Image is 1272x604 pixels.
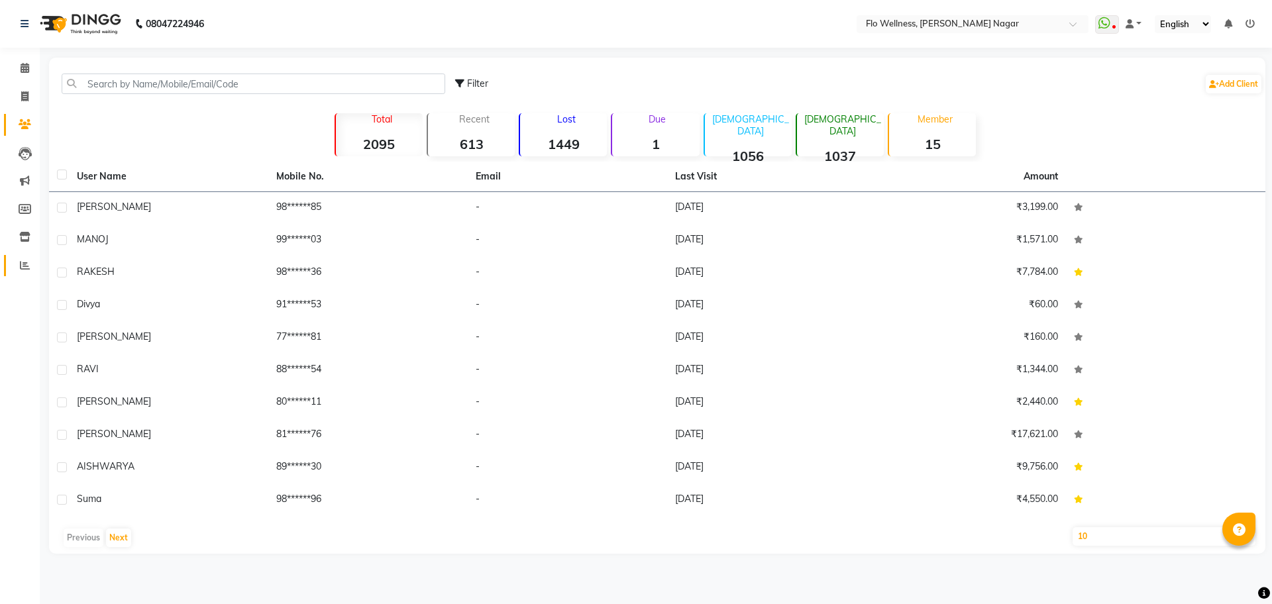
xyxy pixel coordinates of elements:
p: [DEMOGRAPHIC_DATA] [802,113,884,137]
span: [PERSON_NAME] [77,395,151,407]
td: [DATE] [667,192,867,225]
p: [DEMOGRAPHIC_DATA] [710,113,792,137]
p: Lost [525,113,607,125]
span: AISHWARYA [77,460,134,472]
p: Recent [433,113,515,125]
strong: 1056 [705,148,792,164]
td: ₹7,784.00 [867,257,1066,289]
span: Filter [467,77,488,89]
td: - [468,192,667,225]
strong: 2095 [336,136,423,152]
p: Total [341,113,423,125]
td: [DATE] [667,289,867,322]
input: Search by Name/Mobile/Email/Code [62,74,445,94]
strong: 1 [612,136,699,152]
td: ₹17,621.00 [867,419,1066,452]
strong: 1037 [797,148,884,164]
span: [PERSON_NAME] [77,428,151,440]
td: - [468,452,667,484]
span: divya [77,298,100,310]
span: [PERSON_NAME] [77,201,151,213]
td: [DATE] [667,484,867,517]
td: ₹3,199.00 [867,192,1066,225]
span: [PERSON_NAME] [77,330,151,342]
td: - [468,354,667,387]
td: - [468,257,667,289]
td: - [468,289,667,322]
img: logo [34,5,125,42]
td: [DATE] [667,419,867,452]
td: ₹4,550.00 [867,484,1066,517]
span: MANOJ [77,233,109,245]
th: Amount [1016,162,1066,191]
td: ₹1,571.00 [867,225,1066,257]
strong: 1449 [520,136,607,152]
td: - [468,322,667,354]
td: [DATE] [667,257,867,289]
th: Email [468,162,667,192]
strong: 15 [889,136,976,152]
td: ₹1,344.00 [867,354,1066,387]
th: User Name [69,162,268,192]
th: Mobile No. [268,162,468,192]
td: [DATE] [667,354,867,387]
td: ₹60.00 [867,289,1066,322]
b: 08047224946 [146,5,204,42]
td: [DATE] [667,225,867,257]
td: - [468,387,667,419]
td: [DATE] [667,322,867,354]
span: suma [77,493,101,505]
span: RAKESH [77,266,115,277]
button: Next [106,528,131,547]
td: - [468,419,667,452]
td: [DATE] [667,452,867,484]
td: ₹160.00 [867,322,1066,354]
td: ₹9,756.00 [867,452,1066,484]
td: [DATE] [667,387,867,419]
th: Last Visit [667,162,867,192]
p: Member [894,113,976,125]
a: Add Client [1206,75,1261,93]
span: RAVI [77,363,99,375]
td: - [468,225,667,257]
td: ₹2,440.00 [867,387,1066,419]
td: - [468,484,667,517]
strong: 613 [428,136,515,152]
p: Due [615,113,699,125]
